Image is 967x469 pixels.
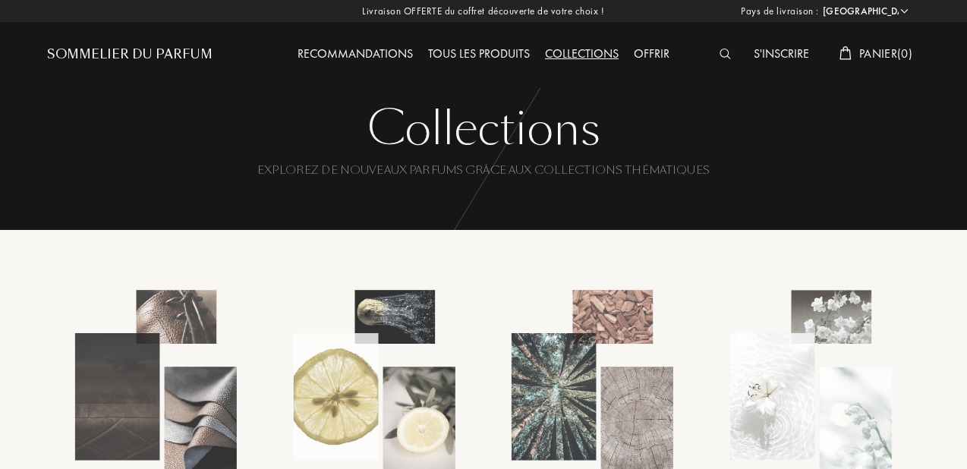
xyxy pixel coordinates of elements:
[290,46,421,61] a: Recommandations
[290,45,421,65] div: Recommandations
[421,46,537,61] a: Tous les produits
[859,46,912,61] span: Panier ( 0 )
[47,46,213,64] a: Sommelier du Parfum
[58,163,909,208] div: Explorez de nouveaux parfums grâce aux collections thématiques
[626,45,677,65] div: Offrir
[537,46,626,61] a: Collections
[537,45,626,65] div: Collections
[720,49,731,59] img: search_icn_white.svg
[741,4,819,19] span: Pays de livraison :
[839,46,852,60] img: cart_white.svg
[746,45,817,65] div: S'inscrire
[626,46,677,61] a: Offrir
[746,46,817,61] a: S'inscrire
[421,45,537,65] div: Tous les produits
